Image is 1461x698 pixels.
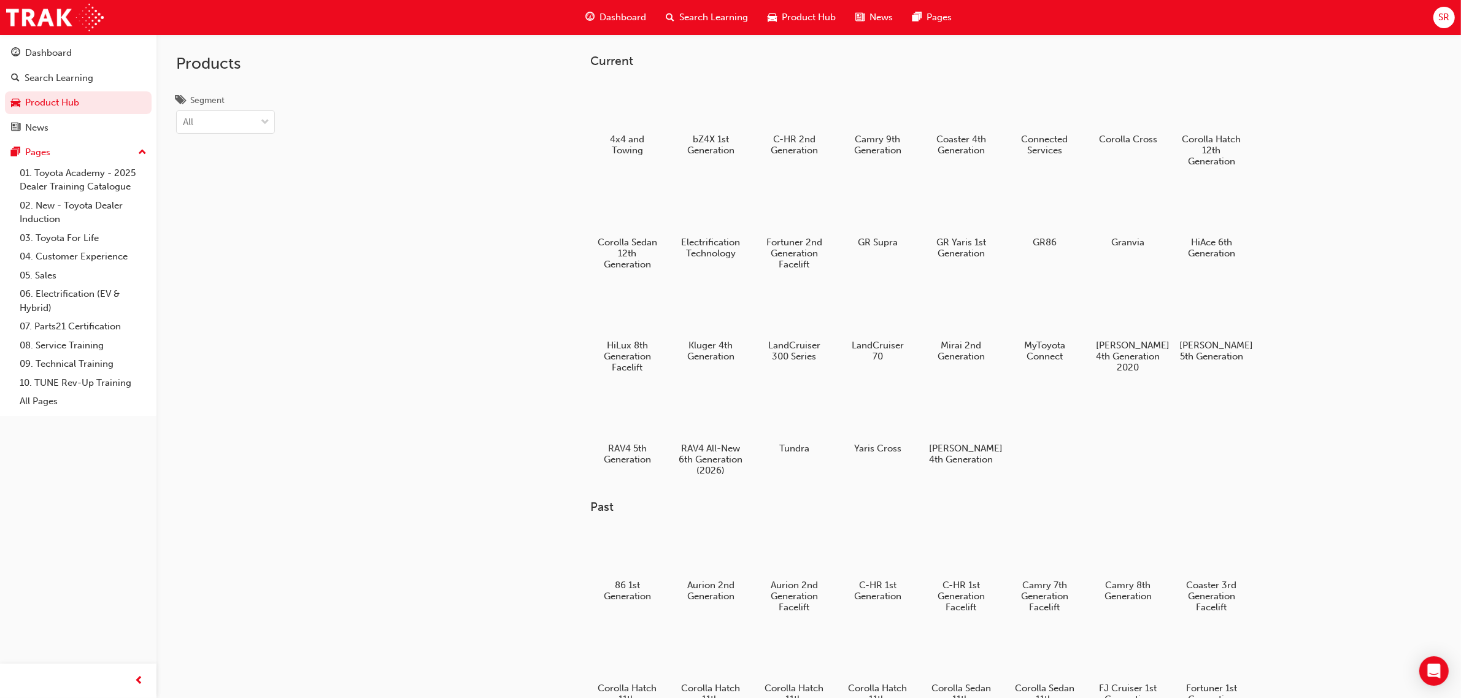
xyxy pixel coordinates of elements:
h5: Aurion 2nd Generation [679,580,743,602]
h5: Camry 8th Generation [1096,580,1160,602]
span: car-icon [768,10,777,25]
a: [PERSON_NAME] 5th Generation [1175,284,1249,366]
h5: RAV4 5th Generation [595,443,660,465]
a: 04. Customer Experience [15,247,152,266]
a: 10. TUNE Rev-Up Training [15,374,152,393]
span: pages-icon [11,147,20,158]
a: Aurion 2nd Generation Facelift [758,524,831,618]
a: LandCruiser 300 Series [758,284,831,366]
a: Camry 8th Generation [1092,524,1165,607]
div: Dashboard [25,46,72,60]
span: search-icon [11,73,20,84]
span: News [869,10,893,25]
h5: Kluger 4th Generation [679,340,743,362]
div: Search Learning [25,71,93,85]
span: car-icon [11,98,20,109]
div: Segment [190,94,225,107]
a: C-HR 1st Generation Facelift [925,524,998,618]
a: Corolla Sedan 12th Generation [591,181,665,274]
span: prev-icon [135,673,144,689]
a: GR Supra [841,181,915,252]
a: RAV4 All-New 6th Generation (2026) [674,387,748,480]
h5: Yaris Cross [846,443,910,454]
a: news-iconNews [846,5,903,30]
a: HiAce 6th Generation [1175,181,1249,263]
div: Open Intercom Messenger [1419,656,1449,686]
span: pages-icon [912,10,922,25]
h5: C-HR 1st Generation [846,580,910,602]
h2: Products [176,54,275,74]
button: DashboardSearch LearningProduct HubNews [5,39,152,141]
a: [PERSON_NAME] 4th Generation [925,387,998,469]
a: 03. Toyota For Life [15,229,152,248]
a: Coaster 4th Generation [925,78,998,160]
button: SR [1433,7,1455,28]
h5: LandCruiser 70 [846,340,910,362]
a: All Pages [15,392,152,411]
a: 01. Toyota Academy - 2025 Dealer Training Catalogue [15,164,152,196]
a: Camry 9th Generation [841,78,915,160]
span: SR [1438,10,1449,25]
span: tags-icon [176,96,185,107]
h5: RAV4 All-New 6th Generation (2026) [679,443,743,476]
a: pages-iconPages [903,5,962,30]
a: C-HR 1st Generation [841,524,915,607]
a: Kluger 4th Generation [674,284,748,366]
a: 4x4 and Towing [591,78,665,160]
a: MyToyota Connect [1008,284,1082,366]
h5: Tundra [762,443,827,454]
a: Aurion 2nd Generation [674,524,748,607]
h5: Camry 9th Generation [846,134,910,156]
span: news-icon [11,123,20,134]
h5: Corolla Sedan 12th Generation [595,237,660,270]
h5: Fortuner 2nd Generation Facelift [762,237,827,270]
span: Pages [927,10,952,25]
a: C-HR 2nd Generation [758,78,831,160]
h5: LandCruiser 300 Series [762,340,827,362]
a: 06. Electrification (EV & Hybrid) [15,285,152,317]
h5: 4x4 and Towing [595,134,660,156]
h5: Camry 7th Generation Facelift [1012,580,1077,613]
h5: C-HR 2nd Generation [762,134,827,156]
h5: Corolla Cross [1096,134,1160,145]
a: News [5,117,152,139]
img: Trak [6,4,104,31]
h5: Corolla Hatch 12th Generation [1179,134,1244,167]
h5: MyToyota Connect [1012,340,1077,362]
h5: HiLux 8th Generation Facelift [595,340,660,373]
h5: GR Yaris 1st Generation [929,237,993,259]
span: search-icon [666,10,674,25]
h5: GR86 [1012,237,1077,248]
span: Dashboard [599,10,646,25]
a: HiLux 8th Generation Facelift [591,284,665,377]
button: Pages [5,141,152,164]
h5: [PERSON_NAME] 4th Generation [929,443,993,465]
h5: Electrification Technology [679,237,743,259]
a: [PERSON_NAME] 4th Generation 2020 [1092,284,1165,377]
h5: Connected Services [1012,134,1077,156]
a: car-iconProduct Hub [758,5,846,30]
a: Dashboard [5,42,152,64]
a: 09. Technical Training [15,355,152,374]
span: up-icon [138,145,147,161]
span: Search Learning [679,10,748,25]
a: Tundra [758,387,831,458]
div: News [25,121,48,135]
a: 02. New - Toyota Dealer Induction [15,196,152,229]
span: Product Hub [782,10,836,25]
a: RAV4 5th Generation [591,387,665,469]
div: Pages [25,145,50,159]
a: search-iconSearch Learning [656,5,758,30]
a: Mirai 2nd Generation [925,284,998,366]
h5: Coaster 4th Generation [929,134,993,156]
h5: HiAce 6th Generation [1179,237,1244,259]
a: Product Hub [5,91,152,114]
h5: [PERSON_NAME] 4th Generation 2020 [1096,340,1160,373]
h5: GR Supra [846,237,910,248]
a: Corolla Hatch 12th Generation [1175,78,1249,171]
a: Connected Services [1008,78,1082,160]
h5: 86 1st Generation [595,580,660,602]
span: down-icon [261,115,269,131]
h5: Aurion 2nd Generation Facelift [762,580,827,613]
